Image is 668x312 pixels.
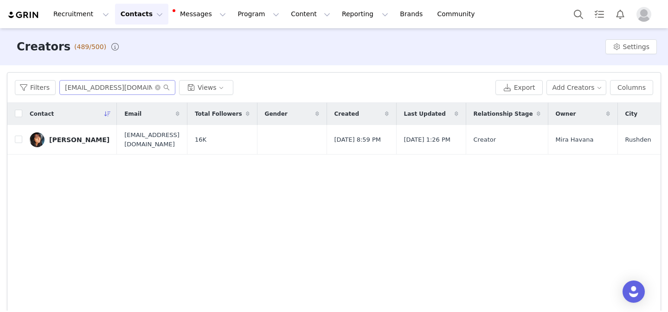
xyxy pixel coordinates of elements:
button: Reporting [336,4,394,25]
a: [PERSON_NAME] [30,132,109,147]
button: Views [179,80,233,95]
span: Owner [556,110,576,118]
img: placeholder-profile.jpg [636,7,651,22]
span: Created [334,110,359,118]
button: Add Creators [546,80,607,95]
span: Contact [30,110,54,118]
button: Recruitment [48,4,115,25]
button: Columns [610,80,653,95]
span: (489/500) [74,42,106,52]
button: Content [285,4,336,25]
button: Program [232,4,285,25]
img: grin logo [7,11,40,19]
input: Search... [59,80,175,95]
a: Tasks [589,4,610,25]
span: Total Followers [195,110,242,118]
span: [DATE] 8:59 PM [334,135,381,144]
i: icon: close-circle [155,85,161,90]
div: Open Intercom Messenger [623,281,645,303]
span: Email [124,110,141,118]
button: Settings [605,39,657,54]
a: Community [432,4,485,25]
span: [DATE] 1:26 PM [404,135,450,144]
h3: Creators [17,38,71,55]
img: 0eb8d40a-eece-40d9-84e4-cca69e12a859.jpg [30,132,45,147]
span: 16K [195,135,206,144]
button: Search [568,4,589,25]
span: City [625,110,637,118]
span: Relationship Stage [474,110,533,118]
span: [EMAIL_ADDRESS][DOMAIN_NAME] [124,131,180,149]
i: icon: search [163,84,170,91]
button: Notifications [610,4,630,25]
span: Last Updated [404,110,446,118]
button: Export [495,80,543,95]
button: Messages [169,4,231,25]
button: Profile [631,7,661,22]
div: [PERSON_NAME] [49,136,109,144]
a: Brands [394,4,431,25]
span: Gender [265,110,288,118]
span: Creator [474,135,496,144]
button: Filters [15,80,56,95]
span: Mira Havana [556,135,594,144]
button: Contacts [115,4,168,25]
